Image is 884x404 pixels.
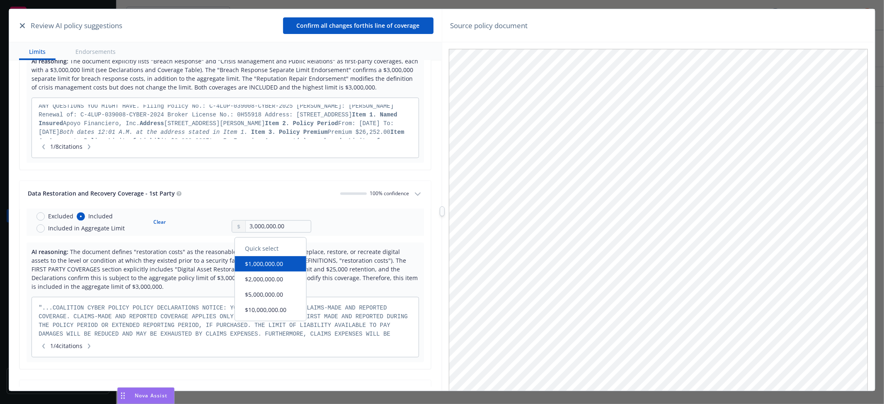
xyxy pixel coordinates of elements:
button: Nova Assist [117,387,174,404]
span: The document defines "restoration costs" as the reasonable and necessary costs to replace, restor... [31,248,418,290]
strong: Address [140,120,164,127]
span: Review AI policy suggestions [31,20,122,31]
div: "... ..." [39,304,412,338]
span: AI reasoning: [31,57,68,65]
div: "... ..." [39,104,412,139]
button: Endorsements [65,42,126,60]
div: Drag to move [118,388,128,404]
input: Included [77,212,85,220]
button: $10,000,000.00 [235,302,306,317]
div: Quick select [235,241,306,256]
strong: Item 5. Insuring Agreement(s) purchased, Limits of Liability, and Retentions [39,138,380,153]
span: 1 / 8 citations [39,142,94,151]
span: Data Restoration and Recovery Coverage - 1st Party [28,189,175,197]
span: Source policy document [450,20,528,31]
em: Both dates 12:01 A.M. at the address stated in [60,129,220,135]
input: 0.00 [246,220,311,232]
strong: Item 2. Policy Period [265,120,338,127]
button: Data Restoration and Recovery Coverage - 1st Party100% confidence [19,181,431,208]
button: $2,000,000.00 [235,271,306,287]
span: Included in Aggregate Limit [48,224,125,232]
input: Excluded [36,212,45,220]
span: 1 / 4 citations [39,341,94,350]
button: Confirm all changes forthis line of coverage [283,17,434,34]
span: The document explicitly lists "Breach Response" and "Crisis Management and Public Relations" as f... [31,57,418,91]
span: 100% confidence [370,190,409,197]
button: Limits [19,42,56,60]
input: Included in Aggregate Limit [36,224,45,232]
button: $1,000,000.00 [235,256,306,271]
span: Included [88,212,113,220]
span: Excluded [48,212,73,220]
strong: Item 3. Policy Premium [251,129,328,135]
span: Nova Assist [135,392,167,399]
button: Clear [148,216,171,228]
button: $5,000,000.00 [235,287,306,302]
span: AI reasoning: [31,248,68,256]
em: Item 1. [223,129,248,135]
